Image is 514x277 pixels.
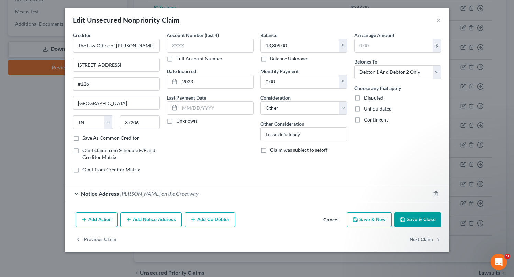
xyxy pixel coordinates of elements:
span: Omit from Creditor Matrix [82,166,140,172]
input: 0.00 [261,75,339,88]
label: Account Number (last 4) [167,32,219,39]
button: Save & Close [394,212,441,227]
button: Previous Claim [76,232,116,247]
label: Unknown [176,117,197,124]
input: 0.00 [355,39,433,52]
button: Next Claim [410,232,441,247]
button: Add Co-Debtor [185,212,235,227]
label: Arrearage Amount [354,32,394,39]
span: Omit claim from Schedule E/F and Creditor Matrix [82,147,155,160]
div: $ [433,39,441,52]
span: Contingent [364,117,388,123]
iframe: Intercom live chat [491,254,507,270]
span: Belongs To [354,59,377,65]
input: Apt, Suite, etc... [73,78,159,91]
button: Add Action [76,212,118,227]
input: Specify... [261,128,347,141]
label: Full Account Number [176,55,223,62]
label: Other Consideration [260,120,304,127]
input: Search creditor by name... [73,39,160,53]
button: Save & New [347,212,392,227]
label: Consideration [260,94,291,101]
span: Notice Address [81,190,119,197]
span: Claim was subject to setoff [270,147,327,153]
button: Add Notice Address [120,212,182,227]
div: $ [339,75,347,88]
label: Balance [260,32,277,39]
span: [PERSON_NAME] on the Greenway [120,190,199,197]
label: Date Incurred [167,68,196,75]
input: MM/DD/YYYY [180,75,253,88]
label: Monthly Payment [260,68,299,75]
button: Cancel [318,213,344,227]
span: Creditor [73,32,91,38]
button: × [436,16,441,24]
input: XXXX [167,39,254,53]
input: Enter zip... [120,115,160,129]
input: Enter address... [73,58,159,71]
input: 0.00 [261,39,339,52]
label: Choose any that apply [354,84,401,92]
label: Balance Unknown [270,55,309,62]
label: Save As Common Creditor [82,135,139,141]
div: $ [339,39,347,52]
span: 9 [505,254,510,259]
span: Disputed [364,95,383,101]
span: Unliquidated [364,106,392,112]
label: Last Payment Date [167,94,206,101]
div: Edit Unsecured Nonpriority Claim [73,15,180,25]
input: Enter city... [73,96,159,109]
input: MM/DD/YYYY [180,102,253,115]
